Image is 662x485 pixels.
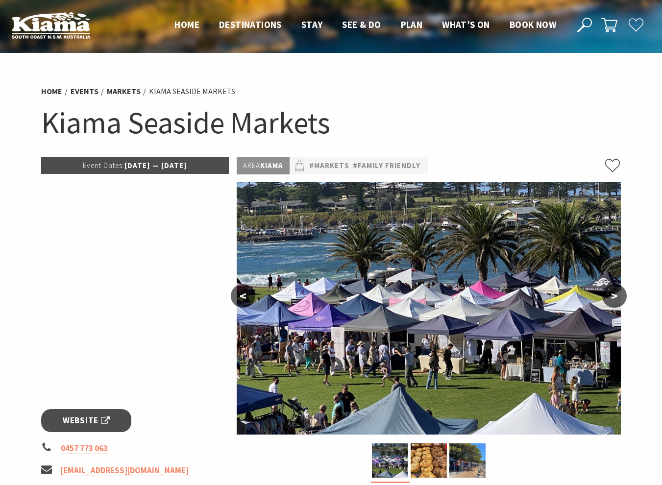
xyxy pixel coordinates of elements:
[372,443,408,478] img: Kiama Seaside Market
[301,19,323,30] span: Stay
[243,161,260,170] span: Area
[174,19,199,30] span: Home
[401,19,423,30] span: Plan
[602,284,627,308] button: >
[12,12,90,39] img: Kiama Logo
[510,19,556,30] span: Book now
[83,161,124,170] span: Event Dates:
[353,160,420,172] a: #Family Friendly
[71,86,98,97] a: Events
[411,443,447,478] img: Market ptoduce
[449,443,486,478] img: market photo
[149,85,235,98] li: Kiama Seaside Markets
[442,19,490,30] span: What’s On
[61,465,189,476] a: [EMAIL_ADDRESS][DOMAIN_NAME]
[41,103,621,143] h1: Kiama Seaside Markets
[165,17,566,33] nav: Main Menu
[41,86,62,97] a: Home
[219,19,282,30] span: Destinations
[309,160,349,172] a: #Markets
[231,284,255,308] button: <
[41,409,132,432] a: Website
[107,86,141,97] a: Markets
[63,414,110,427] span: Website
[342,19,381,30] span: See & Do
[61,443,108,454] a: 0457 773 063
[237,157,290,174] p: Kiama
[41,157,229,174] p: [DATE] — [DATE]
[237,182,621,435] img: Kiama Seaside Market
